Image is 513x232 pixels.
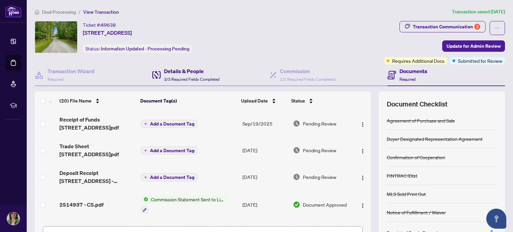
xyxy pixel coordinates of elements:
[360,122,365,127] img: Logo
[293,147,300,154] img: Document Status
[399,77,415,82] span: Required
[399,21,486,32] button: Transaction Communication3
[280,77,335,82] span: 1/1 Required Fields Completed
[303,120,336,127] span: Pending Review
[47,77,63,82] span: Required
[241,97,268,104] span: Upload Date
[148,196,227,203] span: Commission Statement Sent to Listing Brokerage
[141,146,197,155] button: Add a Document Tag
[452,8,505,16] article: Transaction saved [DATE]
[35,21,77,53] img: IMG-S12334189_1.jpg
[495,26,500,30] span: ellipsis
[240,164,290,190] td: [DATE]
[150,148,194,153] span: Add a Document Tag
[240,110,290,137] td: Sep/19/2025
[387,135,483,143] div: Buyer Designated Representation Agreement
[357,145,368,156] button: Logo
[7,212,20,225] img: Profile Icon
[387,190,426,198] div: MLS Sold Print Out
[360,175,365,181] img: Logo
[303,173,336,181] span: Pending Review
[486,209,506,229] button: Open asap
[291,97,305,104] span: Status
[78,8,80,16] li: /
[240,137,290,164] td: [DATE]
[293,201,300,208] img: Document Status
[101,22,116,28] span: 49638
[150,122,194,126] span: Add a Document Tag
[144,122,147,126] span: plus
[141,173,197,182] button: Add a Document Tag
[141,120,197,128] button: Add a Document Tag
[59,201,104,209] span: 2514937 - CS.pdf
[164,67,219,75] h4: Details & People
[289,91,351,110] th: Status
[442,40,505,52] button: Update for Admin Review
[238,91,288,110] th: Upload Date
[387,154,445,161] div: Confirmation of Cooperation
[57,91,138,110] th: (20) File Name
[303,201,347,208] span: Document Approved
[164,77,219,82] span: 3/3 Required Fields Completed
[280,67,335,75] h4: Commission
[413,21,480,32] div: Transaction Communication
[141,196,227,214] button: Status IconCommission Statement Sent to Listing Brokerage
[35,10,39,14] span: home
[387,172,417,179] div: FINTRAC ID(s)
[144,149,147,152] span: plus
[303,147,336,154] span: Pending Review
[447,41,501,51] span: Update for Admin Review
[83,9,119,15] span: View Transaction
[357,172,368,182] button: Logo
[59,142,135,158] span: Trade Sheet [STREET_ADDRESS]pdf
[399,67,427,75] h4: Documents
[387,99,448,109] span: Document Checklist
[458,57,502,64] span: Submitted for Review
[83,29,132,37] span: [STREET_ADDRESS]
[387,209,446,216] div: Notice of Fulfillment / Waiver
[293,120,300,127] img: Document Status
[141,196,148,203] img: Status Icon
[83,44,192,53] div: Status:
[293,173,300,181] img: Document Status
[59,169,135,185] span: Deposit Receipt [STREET_ADDRESS] -updated.pdf
[387,117,455,124] div: Agreement of Purchase and Sale
[101,46,189,52] span: Information Updated - Processing Pending
[42,9,76,15] span: Deal Processing
[360,203,365,208] img: Logo
[357,118,368,129] button: Logo
[141,147,197,155] button: Add a Document Tag
[83,21,116,29] div: Ticket #:
[360,149,365,154] img: Logo
[357,199,368,210] button: Logo
[138,91,239,110] th: Document Tag(s)
[240,190,290,219] td: [DATE]
[144,176,147,179] span: plus
[59,115,135,132] span: Receipt of Funds [STREET_ADDRESS]pdf
[141,173,197,181] button: Add a Document Tag
[474,24,480,30] div: 3
[59,97,92,104] span: (20) File Name
[150,175,194,180] span: Add a Document Tag
[392,57,445,64] span: Requires Additional Docs
[5,5,21,17] img: logo
[47,67,95,75] h4: Transaction Wizard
